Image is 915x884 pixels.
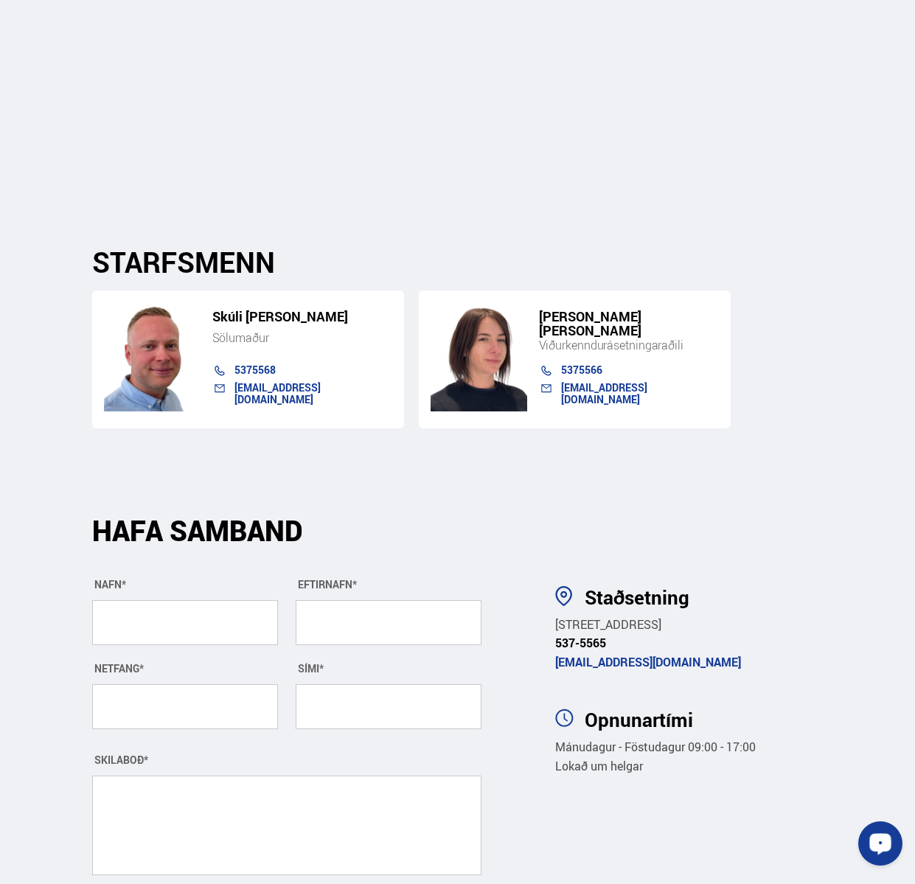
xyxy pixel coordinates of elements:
div: EFTIRNAFN* [296,579,481,591]
iframe: LiveChat chat widget [846,815,908,877]
h5: Skúli [PERSON_NAME] [212,310,392,324]
a: [EMAIL_ADDRESS][DOMAIN_NAME] [561,380,647,406]
div: SÍMI* [296,663,481,675]
span: Lokað um helgar [555,758,643,774]
div: NAFN* [92,579,278,591]
img: pw9sMCDar5Ii6RG5.svg [555,586,572,606]
div: Sölumaður [212,330,392,345]
a: [STREET_ADDRESS] [555,616,661,633]
h3: Staðsetning [585,586,823,608]
a: 5375566 [561,363,602,377]
div: NETFANG* [92,663,278,675]
a: [EMAIL_ADDRESS][DOMAIN_NAME] [234,380,321,406]
div: SKILABOÐ* [92,754,481,766]
img: m7PZdWzYfFvz2vuk.png [104,300,201,411]
h5: [PERSON_NAME] [PERSON_NAME] [539,310,719,338]
a: [EMAIL_ADDRESS][DOMAIN_NAME] [555,654,741,670]
h3: Opnunartími [585,709,823,731]
a: 5375568 [234,363,276,377]
img: 5L2kbIWUWlfci3BR.svg [555,709,574,727]
h2: STARFSMENN [92,246,823,279]
img: TiAwD7vhpwHUHg8j.png [431,300,527,411]
div: HAFA SAMBAND [92,520,481,560]
a: 537-5565 [555,635,606,651]
span: ásetningaraðili [607,337,683,353]
div: Viðurkenndur [539,338,719,352]
span: Mánudagur - Föstudagur 09:00 - 17:00 [555,739,756,755]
